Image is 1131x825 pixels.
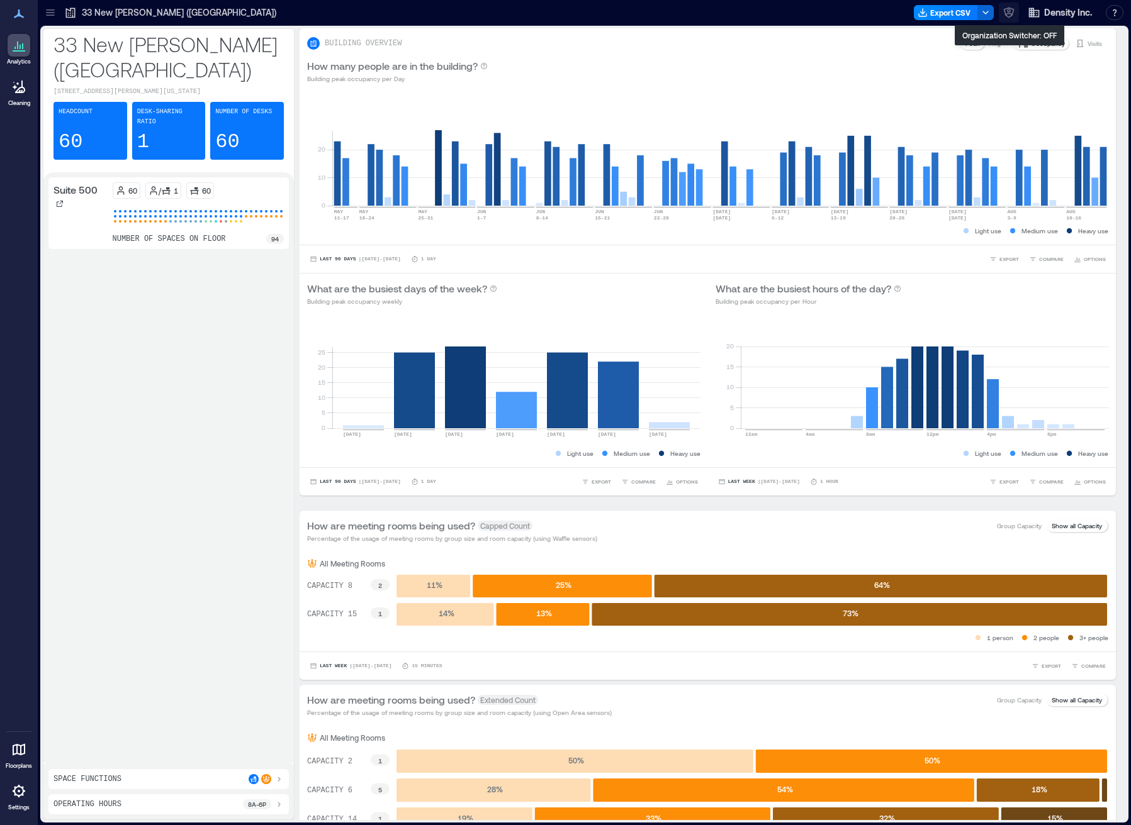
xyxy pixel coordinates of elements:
[322,409,325,416] tspan: 5
[726,363,733,370] tspan: 15
[307,786,352,795] text: CAPACITY 6
[889,209,908,214] text: [DATE]
[1029,660,1064,672] button: EXPORT
[820,478,838,485] p: 1 Hour
[325,38,402,48] p: BUILDING OVERVIEW
[777,785,793,794] text: 54 %
[670,448,701,458] p: Heavy use
[439,609,454,617] text: 14 %
[137,130,149,155] p: 1
[1027,475,1066,488] button: COMPARE
[975,226,1001,236] p: Light use
[318,379,325,386] tspan: 15
[418,215,433,221] text: 25-31
[307,253,403,265] button: Last 90 Days |[DATE]-[DATE]
[307,757,352,766] text: CAPACITY 2
[649,431,667,437] text: [DATE]
[3,30,35,69] a: Analytics
[567,448,594,458] p: Light use
[334,215,349,221] text: 11-17
[3,72,35,111] a: Cleaning
[831,215,846,221] text: 13-19
[6,762,32,770] p: Floorplans
[53,774,121,784] p: Space Functions
[1071,253,1108,265] button: OPTIONS
[1008,215,1017,221] text: 3-9
[614,448,650,458] p: Medium use
[445,431,463,437] text: [DATE]
[874,580,890,589] text: 64 %
[128,185,137,196] p: 60
[307,582,352,590] text: CAPACITY 8
[914,5,978,20] button: Export CSV
[418,209,427,214] text: MAY
[579,475,614,488] button: EXPORT
[8,804,30,811] p: Settings
[1066,215,1081,221] text: 10-16
[307,692,475,707] p: How are meeting rooms being used?
[1071,475,1108,488] button: OPTIONS
[997,695,1042,705] p: Group Capacity
[987,475,1021,488] button: EXPORT
[879,814,895,822] text: 32 %
[1039,255,1064,263] span: COMPARE
[547,431,565,437] text: [DATE]
[318,363,325,371] tspan: 20
[248,799,266,809] p: 8a - 6p
[975,448,1001,458] p: Light use
[592,478,611,485] span: EXPORT
[1021,448,1058,458] p: Medium use
[1078,226,1108,236] p: Heavy use
[412,662,442,670] p: 15 minutes
[2,734,36,773] a: Floorplans
[421,255,436,263] p: 1 Day
[59,107,93,117] p: Headcount
[1069,660,1108,672] button: COMPARE
[772,209,790,214] text: [DATE]
[322,424,325,431] tspan: 0
[1084,255,1106,263] span: OPTIONS
[202,185,211,196] p: 60
[53,31,284,82] p: 33 New [PERSON_NAME] ([GEOGRAPHIC_DATA])
[948,215,967,221] text: [DATE]
[1052,521,1102,531] p: Show all Capacity
[318,394,325,401] tspan: 10
[477,209,487,214] text: JUN
[646,814,661,822] text: 33 %
[598,431,616,437] text: [DATE]
[478,521,532,531] span: Capped Count
[536,209,546,214] text: JUN
[889,215,904,221] text: 20-26
[676,478,698,485] span: OPTIONS
[8,99,30,107] p: Cleaning
[654,215,669,221] text: 22-28
[1047,431,1057,437] text: 8pm
[1081,662,1106,670] span: COMPARE
[394,431,412,437] text: [DATE]
[307,475,403,488] button: Last 90 Days |[DATE]-[DATE]
[343,431,361,437] text: [DATE]
[1084,478,1106,485] span: OPTIONS
[307,518,475,533] p: How are meeting rooms being used?
[307,281,487,296] p: What are the busiest days of the week?
[1008,209,1017,214] text: AUG
[1079,633,1108,643] p: 3+ people
[174,185,178,196] p: 1
[866,431,875,437] text: 8am
[843,609,858,617] text: 73 %
[595,209,604,214] text: JUN
[663,475,701,488] button: OPTIONS
[997,521,1042,531] p: Group Capacity
[1032,785,1047,794] text: 18 %
[82,6,276,19] p: 33 New [PERSON_NAME] ([GEOGRAPHIC_DATA])
[926,431,938,437] text: 12pm
[999,478,1019,485] span: EXPORT
[7,58,31,65] p: Analytics
[53,799,121,809] p: Operating Hours
[320,558,385,568] p: All Meeting Rooms
[1021,226,1058,236] p: Medium use
[987,253,1021,265] button: EXPORT
[1024,3,1096,23] button: Density Inc.
[729,404,733,411] tspan: 5
[999,255,1019,263] span: EXPORT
